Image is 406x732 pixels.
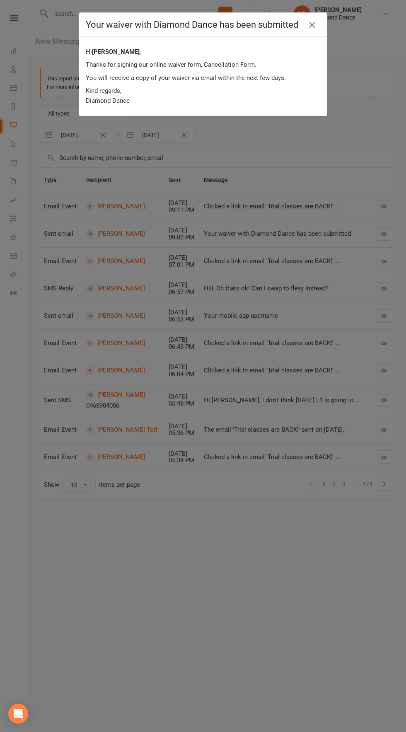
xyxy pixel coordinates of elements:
[86,19,308,30] div: Your waiver with Diamond Dance has been submitted
[86,73,320,83] p: You will receive a copy of your waiver via email within the next few days.
[86,60,320,70] p: Thanks for signing our online waiver form, Cancellation Form.
[92,48,140,56] strong: [PERSON_NAME]
[8,704,28,724] div: Open Intercom Messenger
[86,86,320,106] p: Kind regards, Diamond Dance
[86,47,320,57] p: Hi ,
[305,18,319,31] button: Close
